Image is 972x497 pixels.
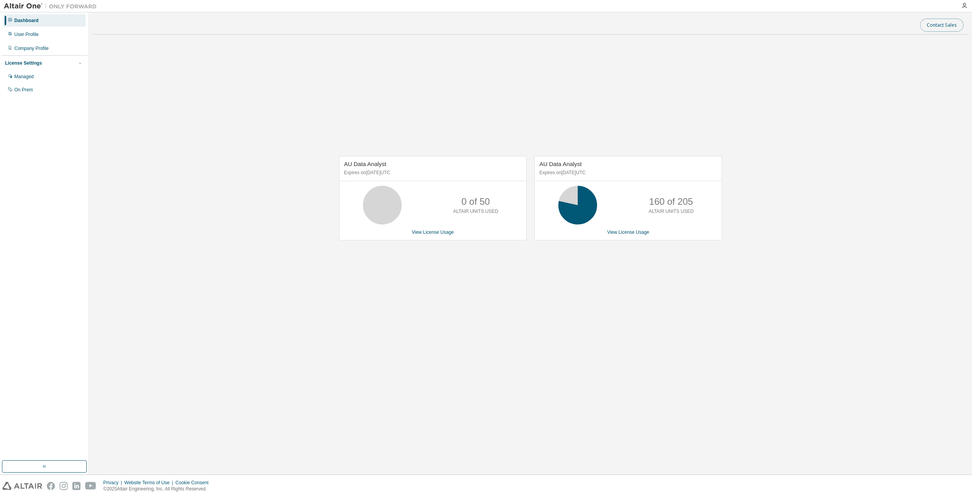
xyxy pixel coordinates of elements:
p: Expires on [DATE] UTC [344,170,520,176]
div: License Settings [5,60,42,66]
p: 0 of 50 [462,195,490,208]
img: linkedin.svg [72,482,80,490]
div: Managed [14,74,34,80]
div: Website Terms of Use [124,480,175,486]
img: facebook.svg [47,482,55,490]
img: instagram.svg [60,482,68,490]
div: Dashboard [14,17,39,24]
p: 160 of 205 [649,195,693,208]
a: View License Usage [607,230,649,235]
img: altair_logo.svg [2,482,42,490]
p: © 2025 Altair Engineering, Inc. All Rights Reserved. [103,486,213,492]
img: Altair One [4,2,101,10]
button: Contact Sales [920,19,963,32]
div: Privacy [103,480,124,486]
div: User Profile [14,31,39,38]
div: Company Profile [14,45,49,51]
span: AU Data Analyst [539,161,582,167]
img: youtube.svg [85,482,96,490]
div: Cookie Consent [175,480,213,486]
p: Expires on [DATE] UTC [539,170,715,176]
p: ALTAIR UNITS USED [453,208,498,215]
a: View License Usage [412,230,454,235]
div: On Prem [14,87,33,93]
p: ALTAIR UNITS USED [649,208,693,215]
span: AU Data Analyst [344,161,386,167]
